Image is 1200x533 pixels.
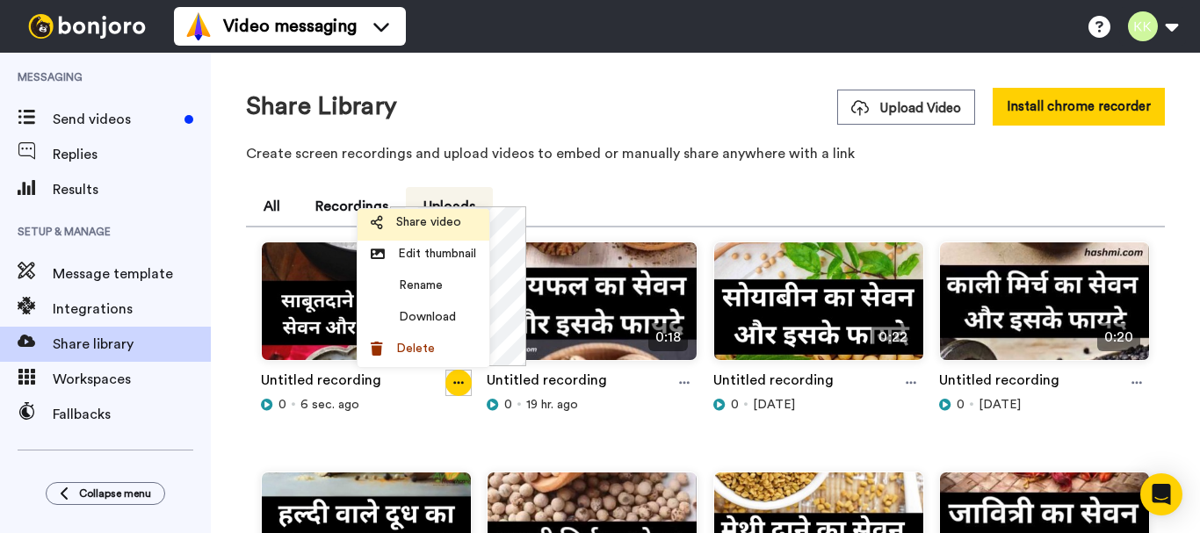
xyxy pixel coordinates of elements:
img: f92ae1b3-9627-47dd-a53b-14bffb55ab5f_thumbnail_source_1754735719.jpg [488,242,697,375]
span: 0 [278,396,286,414]
span: Replies [53,144,211,165]
button: All [246,187,298,226]
img: bj-logo-header-white.svg [21,14,153,39]
span: Upload Video [851,99,961,118]
span: Send videos [53,109,177,130]
img: f9df407b-0a7d-4f02-b6c4-32f957f92681_thumbnail_source_1754804527.jpg [262,242,471,375]
div: Open Intercom Messenger [1140,473,1182,515]
span: Workspaces [53,369,211,390]
div: 6 sec. ago [261,396,472,414]
span: Video messaging [223,14,357,39]
a: Untitled recording [487,370,607,396]
span: 0:20 [1097,323,1140,351]
span: Delete [396,340,435,357]
span: 0 [731,396,739,414]
button: Uploads [406,187,493,226]
button: Recordings [298,187,406,226]
button: Upload Video [837,90,975,125]
span: Integrations [53,299,211,320]
span: Download [399,308,456,326]
h1: Share Library [246,93,397,120]
button: Install chrome recorder [993,88,1165,126]
span: Fallbacks [53,404,211,425]
img: 69d31a53-09f1-4a2e-b1df-84f2e0e213b2_thumbnail_source_1754718086.jpg [714,242,923,375]
span: Share library [53,334,211,355]
div: [DATE] [713,396,924,414]
span: 0 [957,396,965,414]
a: Untitled recording [261,370,381,396]
div: [DATE] [939,396,1150,414]
a: Untitled recording [713,370,834,396]
p: Create screen recordings and upload videos to embed or manually share anywhere with a link [246,143,1165,164]
span: Share video [396,213,461,231]
span: Collapse menu [79,486,151,501]
span: Message template [53,263,211,285]
div: 19 hr. ago [487,396,698,414]
span: 0:18 [648,323,688,351]
span: 0 [504,396,512,414]
span: Rename [399,277,443,294]
img: vm-color.svg [184,12,213,40]
img: 885527e1-5183-4dfe-a261-f9a1d27ebfaa_thumbnail_source_1754656616.jpg [940,242,1149,375]
span: 0:22 [871,323,914,351]
a: Untitled recording [939,370,1059,396]
span: Results [53,179,211,200]
button: Collapse menu [46,482,165,505]
span: Edit thumbnail [398,245,476,263]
